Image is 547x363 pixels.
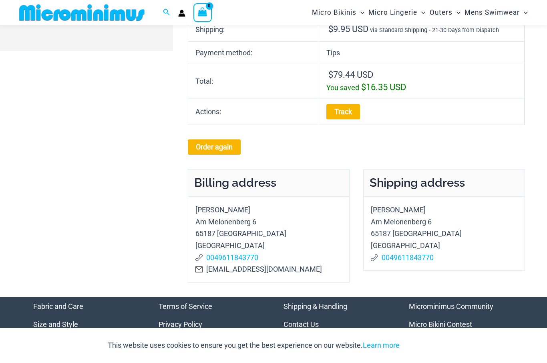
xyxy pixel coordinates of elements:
[363,196,525,271] address: [PERSON_NAME] Am Melonenberg 6 65187 [GEOGRAPHIC_DATA] [GEOGRAPHIC_DATA]
[417,2,425,23] span: Menu Toggle
[159,302,212,311] a: Terms of Service
[159,320,202,329] a: Privacy Policy
[178,10,185,17] a: Account icon link
[363,341,400,349] a: Learn more
[188,99,319,124] th: Actions:
[406,336,440,355] button: Accept
[382,253,434,262] a: 0049611843770
[195,263,342,275] p: [EMAIL_ADDRESS][DOMAIN_NAME]
[284,297,389,351] aside: Footer Widget 3
[188,139,241,155] a: Order again
[33,320,78,329] a: Size and Style
[363,169,525,196] h2: Shipping address
[328,70,333,80] span: $
[430,2,452,23] span: Outers
[188,196,350,283] address: [PERSON_NAME] Am Melonenberg 6 65187 [GEOGRAPHIC_DATA] [GEOGRAPHIC_DATA]
[326,81,517,94] div: You saved
[368,2,417,23] span: Micro Lingerie
[108,339,400,351] p: This website uses cookies to ensure you get the best experience on our website.
[409,302,493,311] a: Microminimus Community
[428,2,463,23] a: OutersMenu ToggleMenu Toggle
[33,297,139,351] aside: Footer Widget 1
[328,24,368,34] span: 9.95 USD
[309,1,531,24] nav: Site Navigation
[361,82,406,92] span: 16.35 USD
[409,297,514,351] aside: Footer Widget 4
[356,2,364,23] span: Menu Toggle
[206,253,258,262] a: 0049611843770
[188,64,319,99] th: Total:
[193,3,212,22] a: View Shopping Cart, empty
[326,104,360,119] a: Track order number MM-33423
[361,82,366,92] span: $
[310,2,366,23] a: Micro BikinisMenu ToggleMenu Toggle
[16,4,148,22] img: MM SHOP LOGO FLAT
[366,2,427,23] a: Micro LingerieMenu ToggleMenu Toggle
[163,8,170,18] a: Search icon link
[33,297,139,351] nav: Menu
[284,320,319,329] a: Contact Us
[520,2,528,23] span: Menu Toggle
[465,2,520,23] span: Mens Swimwear
[409,320,472,329] a: Micro Bikini Contest
[33,302,83,311] a: Fabric and Care
[284,302,347,311] a: Shipping & Handling
[370,27,499,34] small: via Standard Shipping - 21-30 Days from Dispatch
[328,70,373,80] span: 79.44 USD
[463,2,530,23] a: Mens SwimwearMenu ToggleMenu Toggle
[284,297,389,351] nav: Menu
[159,297,264,351] aside: Footer Widget 2
[188,41,319,64] th: Payment method:
[328,24,333,34] span: $
[319,41,525,64] td: Tips
[159,297,264,351] nav: Menu
[188,18,319,41] th: Shipping:
[409,297,514,351] nav: Menu
[452,2,461,23] span: Menu Toggle
[312,2,356,23] span: Micro Bikinis
[188,169,350,196] h2: Billing address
